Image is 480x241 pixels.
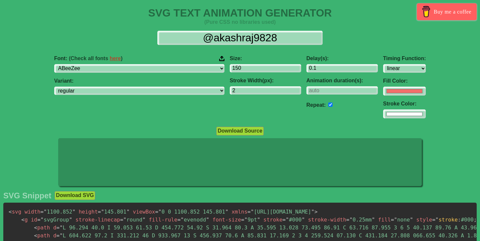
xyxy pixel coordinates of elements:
span: 1100.852 [40,209,75,215]
span: = [346,217,349,223]
input: 100 [230,64,301,72]
span: g [21,217,28,223]
span: " [60,224,63,231]
span: " [225,209,228,215]
span: : [458,217,461,223]
span: evenodd [178,217,209,223]
label: Size: [230,56,301,61]
span: " [410,217,413,223]
span: fill-rule [149,217,178,223]
span: " [44,209,47,215]
span: " [142,217,146,223]
span: svgGroup [37,217,72,223]
span: path [34,232,50,239]
span: svg [9,209,21,215]
label: Animation duration(s): [306,78,378,84]
span: 145.801 [98,209,130,215]
span: = [37,217,41,223]
span: fill [378,217,391,223]
span: d [53,224,57,231]
h2: SVG Snippet [3,191,51,200]
span: =" [432,217,438,223]
span: = [57,224,60,231]
span: " [127,209,130,215]
span: < [34,232,37,239]
label: Delay(s): [306,56,378,61]
span: " [60,232,63,239]
span: xmlns [231,209,247,215]
span: = [283,217,286,223]
span: " [244,217,248,223]
span: < [9,209,12,215]
input: Input Text Here [157,31,323,45]
span: = [98,209,101,215]
span: " [301,217,305,223]
span: " [394,217,397,223]
span: 0 0 1100.852 145.801 [155,209,228,215]
span: " [257,217,260,223]
span: " [40,217,44,223]
span: ; [474,217,477,223]
label: Timing Function: [383,56,426,61]
span: = [248,209,251,215]
label: Stroke Width(px): [230,78,301,84]
span: 9pt [241,217,260,223]
span: style [416,217,432,223]
span: #000 [283,217,305,223]
span: = [57,232,60,239]
span: viewBox [133,209,155,215]
span: stroke-width [308,217,346,223]
button: Download Source [216,127,263,135]
span: stroke [439,217,458,223]
span: width [24,209,40,215]
label: Stroke Color: [383,101,426,107]
span: " [372,217,375,223]
input: 2px [230,86,301,95]
span: " [206,217,209,223]
span: 0.25mm [346,217,375,223]
span: > [314,209,318,215]
span: " [158,209,162,215]
span: = [178,217,181,223]
span: none [391,217,413,223]
span: " [251,209,254,215]
button: Download SVG [55,191,95,200]
span: round [120,217,145,223]
span: " [69,217,72,223]
span: path [34,224,50,231]
span: Font: [54,56,123,61]
span: = [241,217,244,223]
span: id [31,217,37,223]
span: (Check all fonts ) [69,56,123,61]
span: < [21,217,25,223]
a: Buy me a coffee [417,3,477,20]
span: = [120,217,123,223]
label: Repeat: [306,102,326,108]
span: < [34,224,37,231]
span: = [155,209,158,215]
input: auto [306,86,378,95]
label: Variant: [54,78,224,84]
input: 0.1s [306,64,378,72]
span: stroke-linecap [75,217,120,223]
span: = [391,217,394,223]
span: " [101,209,104,215]
span: stroke [263,217,283,223]
span: = [40,209,44,215]
span: " [349,217,353,223]
img: Buy me a coffee [420,6,432,17]
span: Buy me a coffee [434,6,471,18]
label: Fill Color: [383,78,426,84]
span: height [79,209,98,215]
span: font-size [213,217,241,223]
span: " [123,217,127,223]
span: d [53,232,57,239]
input: auto [328,102,333,107]
a: here [110,56,121,61]
span: " [180,217,184,223]
img: Upload your font [219,56,224,61]
span: [URL][DOMAIN_NAME] [248,209,314,215]
span: " [72,209,76,215]
span: " [286,217,289,223]
span: " [311,209,314,215]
